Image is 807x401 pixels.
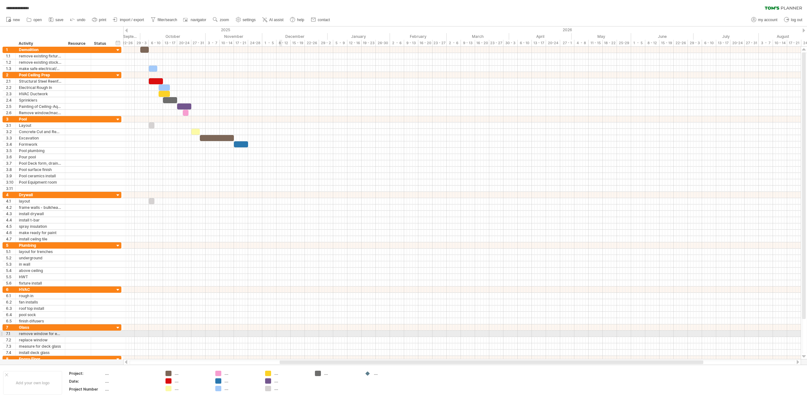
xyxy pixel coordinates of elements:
div: 15 - 19 [291,40,305,46]
div: .... [374,371,408,376]
div: install drywall [19,211,62,217]
div: 3.5 [6,148,15,154]
div: .... [105,386,158,392]
div: Sprinklers [19,97,62,103]
div: 8 - 12 [276,40,291,46]
div: layout for trenches [19,249,62,255]
div: make safe electrical/Plumbing from demo [19,66,62,72]
div: 19 - 23 [362,40,376,46]
div: 22-26 [305,40,319,46]
div: June 2026 [631,33,694,40]
div: 4.3 [6,211,15,217]
div: 22-26 [674,40,688,46]
div: pool sock [19,312,62,318]
div: 18 - 22 [603,40,617,46]
div: 27 - 31 [745,40,759,46]
div: 5.5 [6,274,15,280]
span: navigator [191,18,206,22]
div: 15 - 19 [659,40,674,46]
div: 3 [6,116,15,122]
span: undo [77,18,85,22]
a: log out [782,16,804,24]
div: 20-24 [546,40,560,46]
div: 16 - 20 [475,40,489,46]
div: .... [274,386,309,391]
div: 26-30 [376,40,390,46]
div: 22-26 [120,40,135,46]
div: Remove window/machine access [19,110,62,116]
div: 6.3 [6,305,15,311]
div: 5 - 9 [333,40,347,46]
div: .... [274,371,309,376]
div: 5.2 [6,255,15,261]
div: 10 - 14 [773,40,787,46]
a: save [47,16,65,24]
div: 29 - 3 [135,40,149,46]
div: 23 - 27 [489,40,503,46]
div: .... [175,378,209,384]
a: print [90,16,108,24]
div: 8 [6,356,15,362]
div: 6.4 [6,312,15,318]
div: 3.1 [6,122,15,128]
div: Concrete Cut and Removales [19,129,62,135]
a: settings [234,16,258,24]
div: 27 - 1 [560,40,574,46]
div: HWT [19,274,62,280]
div: Activity [19,40,61,47]
div: Painting of Ceiling-Aquapon [19,103,62,109]
div: .... [324,371,358,376]
div: 2.1 [6,78,15,84]
span: print [99,18,106,22]
div: 2 - 6 [390,40,404,46]
div: 23 - 27 [433,40,447,46]
div: 7.3 [6,343,15,349]
div: December 2025 [262,33,328,40]
div: 2.3 [6,91,15,97]
div: 2 - 6 [447,40,461,46]
div: Excavation [19,135,62,141]
span: settings [243,18,256,22]
div: October 2025 [140,33,206,40]
div: install t-bar [19,217,62,223]
div: November 2025 [206,33,262,40]
div: 13 - 17 [532,40,546,46]
div: Epoxy Floor [19,356,62,362]
div: July 2026 [694,33,759,40]
div: 1.2 [6,59,15,65]
div: 29 - 3 [688,40,702,46]
div: Pool Ceiling Prep [19,72,62,78]
span: AI assist [269,18,283,22]
span: new [13,18,20,22]
div: Add your own logo [3,371,62,395]
div: 24-28 [248,40,262,46]
div: 8 - 12 [645,40,659,46]
a: new [4,16,22,24]
div: 3.10 [6,179,15,185]
div: 3 - 7 [759,40,773,46]
div: 30 - 3 [503,40,518,46]
span: contact [318,18,330,22]
div: 13 - 17 [716,40,730,46]
div: Demolition [19,47,62,53]
div: 7.1 [6,331,15,337]
div: frame walls - bulkheads [19,204,62,210]
div: 9 - 13 [404,40,418,46]
div: Structural Steel Reenforcement [19,78,62,84]
span: filter/search [158,18,177,22]
div: Resource [68,40,87,47]
div: 1.1 [6,53,15,59]
div: 9 - 13 [461,40,475,46]
div: Project: [69,371,104,376]
div: 13 - 17 [163,40,177,46]
div: Electrical Rough In [19,85,62,91]
div: fan installs [19,299,62,305]
span: log out [791,18,802,22]
div: Pool Deck form, drains, pour [19,160,62,166]
div: 11 - 15 [589,40,603,46]
div: Drywall [19,192,62,198]
div: 1 - 5 [262,40,276,46]
div: 16 - 20 [418,40,433,46]
div: Status [94,40,108,47]
div: 3.3 [6,135,15,141]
